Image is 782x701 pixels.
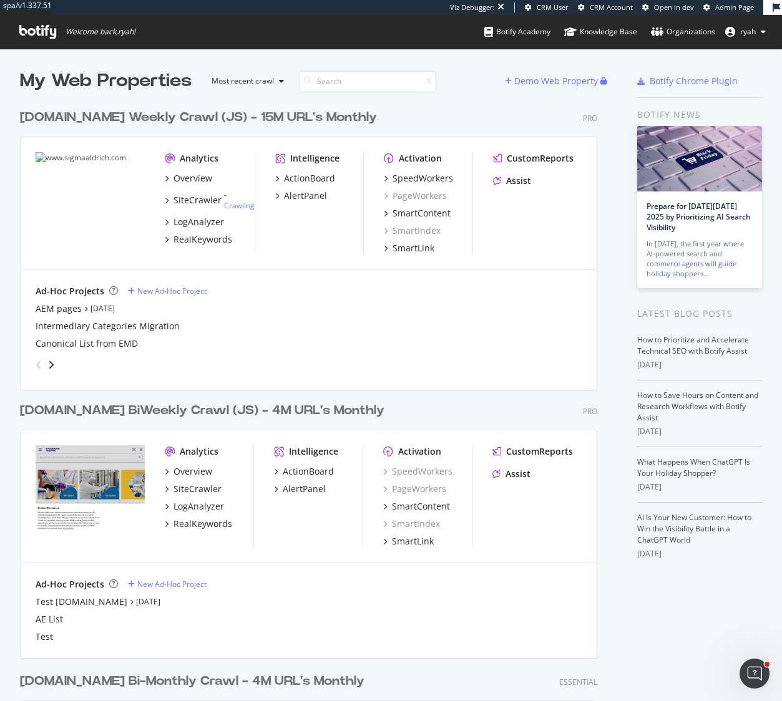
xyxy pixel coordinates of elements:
[20,69,192,94] div: My Web Properties
[384,172,453,185] a: SpeedWorkers
[283,465,334,478] div: ActionBoard
[174,216,224,228] div: LogAnalyzer
[165,216,224,228] a: LogAnalyzer
[715,2,754,12] span: Admin Page
[36,631,53,643] div: Test
[290,152,340,165] div: Intelligence
[47,359,56,371] div: angle-right
[224,200,255,211] a: Crawling
[165,465,212,478] a: Overview
[393,172,453,185] div: SpeedWorkers
[20,402,389,420] a: [DOMAIN_NAME] BiWeekly Crawl (JS) - 4M URL's Monthly
[492,468,530,480] a: Assist
[637,457,750,478] a: What Happens When ChatGPT Is Your Holiday Shopper?
[650,75,738,87] div: Botify Chrome Plugin
[506,175,531,187] div: Assist
[36,613,63,626] a: AE List
[637,359,762,370] div: [DATE]
[128,579,207,589] a: New Ad-Hoc Project
[384,242,434,254] a: SmartLink
[637,334,749,356] a: How to Prioritize and Accelerate Technical SEO with Botify Assist
[274,483,326,495] a: AlertPanel
[383,500,450,513] a: SmartContent
[492,445,573,458] a: CustomReports
[450,2,495,12] div: Viz Debugger:
[66,27,135,37] span: Welcome back, ryah !
[20,109,382,127] a: [DOMAIN_NAME] Weekly Crawl (JS) - 15M URL's Monthly
[36,320,180,332] a: Intermediary Categories Migration
[36,302,82,315] a: AEM pages
[174,518,232,530] div: RealKeywords
[383,518,440,530] a: SmartIndex
[493,175,531,187] a: Assist
[36,578,104,591] div: Ad-Hoc Projects
[525,2,569,12] a: CRM User
[275,172,335,185] a: ActionBoard
[564,15,637,49] a: Knowledge Base
[392,500,450,513] div: SmartContent
[642,2,694,12] a: Open in dev
[564,26,637,38] div: Knowledge Base
[383,465,452,478] a: SpeedWorkers
[651,15,715,49] a: Organizations
[20,109,377,127] div: [DOMAIN_NAME] Weekly Crawl (JS) - 15M URL's Monthly
[537,2,569,12] span: CRM User
[289,445,338,458] div: Intelligence
[392,535,434,548] div: SmartLink
[36,445,145,533] img: merckmillipore.com
[484,26,550,38] div: Botify Academy
[275,190,327,202] a: AlertPanel
[165,518,232,530] a: RealKeywords
[212,77,274,85] div: Most recent crawl
[284,190,327,202] div: AlertPanel
[36,337,138,350] a: Canonical List from EMD
[137,579,207,589] div: New Ad-Hoc Project
[507,152,574,165] div: CustomReports
[174,500,224,513] div: LogAnalyzer
[740,659,770,689] iframe: Intercom live chat
[284,172,335,185] div: ActionBoard
[651,26,715,38] div: Organizations
[20,402,384,420] div: [DOMAIN_NAME] BiWeekly Crawl (JS) - 4M URL's Monthly
[174,172,212,185] div: Overview
[703,2,754,12] a: Admin Page
[174,194,222,206] div: SiteCrawler
[637,512,751,545] a: AI Is Your New Customer: How to Win the Visibility Battle in a ChatGPT World
[36,152,145,254] img: www.sigmaaldrich.com
[583,113,597,123] div: Pro
[637,108,762,122] div: Botify news
[36,285,104,297] div: Ad-Hoc Projects
[36,596,127,608] a: Test [DOMAIN_NAME]
[283,483,326,495] div: AlertPanel
[647,239,753,279] div: In [DATE], the first year where AI-powered search and commerce agents will guide holiday shoppers…
[383,483,446,495] a: PageWorkers
[165,172,212,185] a: Overview
[578,2,633,12] a: CRM Account
[637,126,762,191] img: Prepare for Black Friday 2025 by Prioritizing AI Search Visibility
[299,70,436,92] input: Search
[165,233,232,246] a: RealKeywords
[174,483,222,495] div: SiteCrawler
[180,445,218,458] div: Analytics
[506,468,530,480] div: Assist
[637,426,762,437] div: [DATE]
[165,483,222,495] a: SiteCrawler
[393,242,434,254] div: SmartLink
[506,445,573,458] div: CustomReports
[715,22,776,42] button: ryah
[274,465,334,478] a: ActionBoard
[637,548,762,559] div: [DATE]
[384,190,447,202] div: PageWorkers
[174,233,232,246] div: RealKeywords
[637,307,762,321] div: Latest Blog Posts
[637,390,758,423] a: How to Save Hours on Content and Research Workflows with Botify Assist
[484,15,550,49] a: Botify Academy
[393,207,451,220] div: SmartContent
